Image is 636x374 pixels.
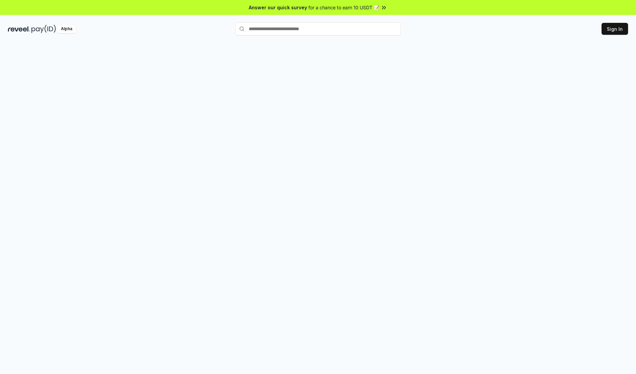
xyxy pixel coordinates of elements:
img: reveel_dark [8,25,30,33]
button: Sign In [602,23,628,35]
span: Answer our quick survey [249,4,307,11]
img: pay_id [31,25,56,33]
div: Alpha [57,25,76,33]
span: for a chance to earn 10 USDT 📝 [308,4,379,11]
